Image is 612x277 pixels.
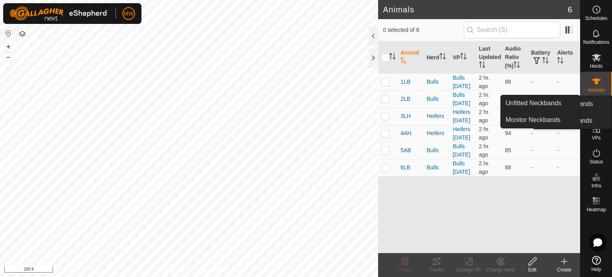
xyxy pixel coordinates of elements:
[583,40,609,45] span: Notifications
[427,95,447,103] div: Bulls
[397,41,424,74] th: Animal
[501,95,580,111] a: Unfitted Neckbands
[554,159,580,176] td: -
[427,146,447,155] div: Bulls
[479,109,490,124] span: Aug 23, 2025, 2:35 PM
[4,42,13,51] button: +
[501,112,580,128] a: Monitor Neckbands
[528,41,554,74] th: Battery
[557,58,563,65] p-sorticon: Activate to sort
[516,266,548,273] div: Edit
[554,125,580,142] td: -
[400,163,410,172] span: 6LB
[479,126,490,141] span: Aug 23, 2025, 2:35 PM
[479,63,485,69] p-sorticon: Activate to sort
[427,112,447,120] div: Heifers
[424,41,450,74] th: Herd
[554,142,580,159] td: -
[502,41,528,74] th: Audio Ratio (%)
[453,92,470,106] a: Bulls [DATE]
[158,267,188,274] a: Privacy Policy
[10,6,109,21] img: Gallagher Logo
[389,54,396,61] p-sorticon: Activate to sort
[581,253,612,275] a: Help
[514,63,520,69] p-sorticon: Activate to sort
[421,266,453,273] div: Tracks
[548,266,580,273] div: Create
[528,142,554,159] td: -
[505,79,511,85] span: 88
[383,5,568,14] h2: Animals
[453,126,470,141] a: Heifers [DATE]
[439,54,446,61] p-sorticon: Activate to sort
[528,125,554,142] td: -
[453,143,470,158] a: Bulls [DATE]
[554,90,580,108] td: -
[18,29,27,39] button: Map Layers
[590,64,602,69] span: Herds
[554,73,580,90] td: -
[197,267,220,274] a: Contact Us
[427,163,447,172] div: Bulls
[400,58,407,65] p-sorticon: Activate to sort
[400,112,411,120] span: 3LH
[484,266,516,273] div: Change Herd
[528,90,554,108] td: -
[400,95,410,103] span: 2LB
[383,26,463,34] span: 0 selected of 6
[586,207,606,212] span: Heatmap
[506,115,561,125] span: Monitor Neckbands
[427,129,447,138] div: Heifers
[479,92,490,106] span: Aug 23, 2025, 2:35 PM
[589,159,603,164] span: Status
[398,267,412,273] span: Delete
[400,146,411,155] span: 5AB
[542,58,549,65] p-sorticon: Activate to sort
[591,267,601,272] span: Help
[479,143,490,158] span: Aug 23, 2025, 2:35 PM
[479,75,490,89] span: Aug 23, 2025, 2:35 PM
[427,78,447,86] div: Bulls
[591,183,601,188] span: Infra
[453,109,470,124] a: Heifers [DATE]
[479,160,490,175] span: Aug 23, 2025, 2:35 PM
[464,22,560,38] input: Search (S)
[453,266,484,273] div: Change VP
[449,41,476,74] th: VP
[588,88,605,92] span: Animals
[506,98,561,108] span: Unfitted Neckbands
[592,136,600,140] span: VPs
[505,147,511,153] span: 85
[460,54,467,61] p-sorticon: Activate to sort
[124,10,134,18] span: MW
[505,164,511,171] span: 88
[453,75,470,89] a: Bulls [DATE]
[400,78,410,86] span: 1LB
[505,130,511,136] span: 94
[476,41,502,74] th: Last Updated
[4,29,13,38] button: Reset Map
[528,73,554,90] td: -
[554,41,580,74] th: Alerts
[453,160,470,175] a: Bulls [DATE]
[528,159,554,176] td: -
[4,52,13,62] button: –
[400,129,411,138] span: 4AH
[585,16,607,21] span: Schedules
[568,4,572,16] span: 6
